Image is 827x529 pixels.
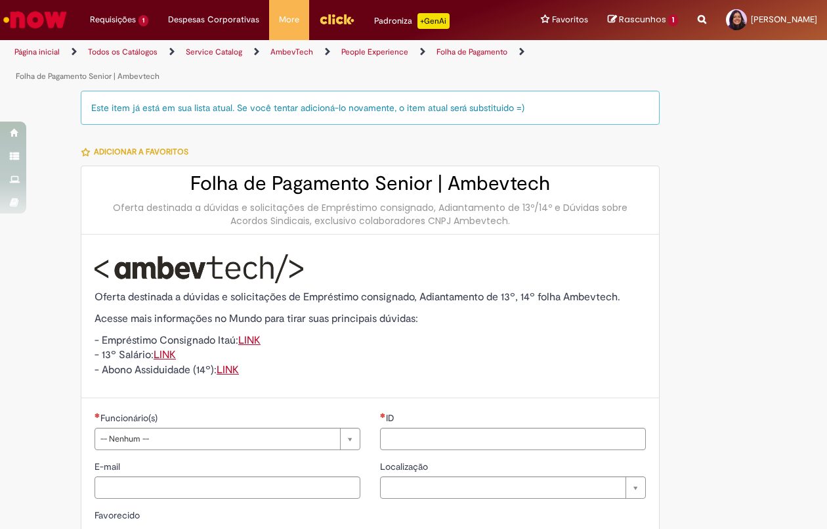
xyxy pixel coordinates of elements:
[380,461,431,472] span: Localização
[100,412,160,424] span: Funcionário(s)
[10,40,541,89] ul: Trilhas de página
[14,47,60,57] a: Página inicial
[95,173,646,195] h2: Folha de Pagamento Senior | Ambevtech
[380,413,386,418] span: Necessários
[238,334,261,347] a: LINK
[751,14,817,25] span: [PERSON_NAME]
[380,476,646,499] a: Limpar campo Localização
[88,47,158,57] a: Todos os Catálogos
[81,91,660,125] div: Este item já está em sua lista atual. Se você tentar adicioná-lo novamente, o item atual será sub...
[341,47,408,57] a: People Experience
[94,147,188,157] span: Adicionar a Favoritos
[81,138,196,166] button: Adicionar a Favoritos
[608,14,678,26] a: Rascunhos
[95,334,261,347] span: - Empréstimo Consignado Itaú:
[319,9,354,29] img: click_logo_yellow_360x200.png
[417,13,450,29] p: +GenAi
[374,13,450,29] div: Padroniza
[380,428,646,450] input: ID
[95,312,418,325] span: Acesse mais informações no Mundo para tirar suas principais dúvidas:
[168,13,259,26] span: Despesas Corporativas
[1,7,69,33] img: ServiceNow
[90,13,136,26] span: Requisições
[668,14,678,26] span: 1
[217,363,239,377] a: LINK
[16,71,159,81] a: Folha de Pagamento Senior | Ambevtech
[436,47,507,57] a: Folha de Pagamento
[100,428,333,449] span: -- Nenhum --
[138,15,148,26] span: 1
[154,348,176,361] a: LINK
[95,363,239,377] span: - Abono Assiduidade (14º):
[95,201,646,227] div: Oferta destinada a dúvidas e solicitações de Empréstimo consignado, Adiantamento de 13º/14º e Dúv...
[95,413,100,418] span: Necessários
[95,509,140,521] label: Favorecido
[279,13,299,26] span: More
[186,47,242,57] a: Service Catalog
[95,348,176,361] span: - 13º Salário:
[95,476,360,499] input: E-mail
[619,13,666,26] span: Rascunhos
[95,290,620,304] span: Oferta destinada a dúvidas e solicitações de Empréstimo consignado, Adiantamento de 13º, 14º folh...
[95,461,123,472] span: E-mail
[386,412,397,424] span: ID
[270,47,313,57] a: AmbevTech
[552,13,588,26] span: Favoritos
